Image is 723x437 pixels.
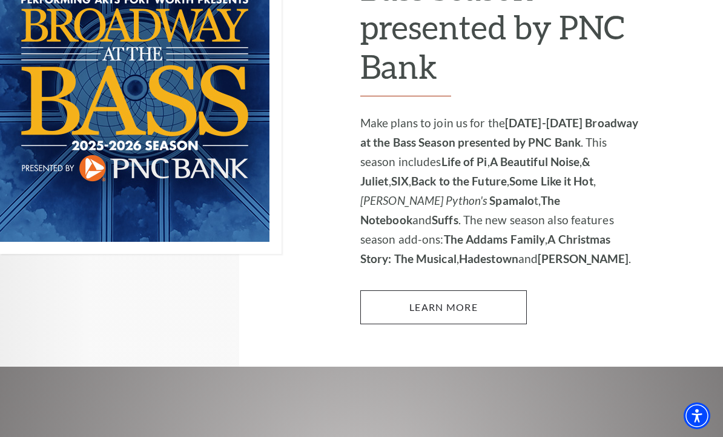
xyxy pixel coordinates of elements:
strong: The Notebook [360,193,561,227]
em: [PERSON_NAME] Python's [360,193,487,207]
div: Accessibility Menu [684,402,710,429]
strong: Suffs [432,213,458,227]
strong: Hadestown [459,252,518,265]
strong: [DATE]-[DATE] Broadway at the Bass Season presented by PNC Bank [360,116,638,149]
strong: Back to the Future [411,174,507,188]
strong: A Beautiful Noise [490,155,580,168]
strong: Spamalo [489,193,534,207]
strong: SIX [391,174,409,188]
strong: A Christmas Story: The Musical [360,232,610,265]
strong: Life of Pi [441,155,487,168]
strong: & Juliet [360,155,591,188]
strong: Some Like it Hot [509,174,593,188]
p: Make plans to join us for the . This season includes , , , , , , t, and . The new season also fea... [360,113,644,269]
a: Learn More 2025-2026 Broadway at the Bass Season presented by PNC Bank [360,290,527,324]
strong: [PERSON_NAME] [538,252,629,265]
strong: The Addams Family [444,232,546,246]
